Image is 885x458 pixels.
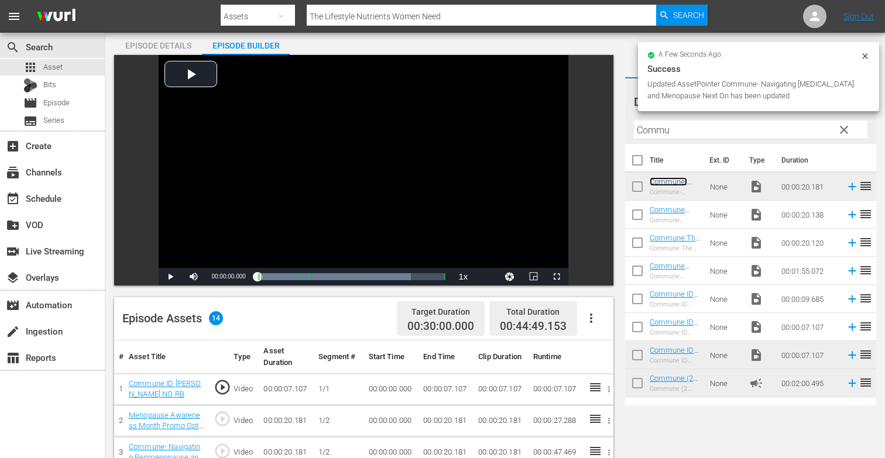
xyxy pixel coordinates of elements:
div: Episode Assets [122,311,223,325]
div: Commune ID [PERSON_NAME] NO RB [650,357,701,364]
div: Progress Bar [258,273,446,280]
svg: Add to Episode [846,180,859,193]
span: Asset [43,61,63,73]
span: reorder [859,207,873,221]
span: Reports [6,351,20,365]
span: 00:00:00.000 [211,273,245,280]
td: None [705,341,745,369]
span: 00:30:00.000 [407,320,474,333]
th: Type [742,144,774,177]
span: 52 [736,91,754,115]
svg: Add to Episode [846,321,859,333]
span: Asset [23,60,37,74]
span: reorder [859,235,873,249]
span: reorder [859,263,873,277]
span: reorder [859,376,873,390]
span: play_circle_outline [214,378,231,396]
div: Success [647,62,870,76]
div: Bits [23,78,37,92]
span: Create [6,139,20,153]
span: play_circle_outline [214,410,231,428]
th: Asset Title [124,340,209,374]
a: Sign Out [843,12,874,21]
td: 00:00:07.107 [419,373,474,405]
td: 00:00:07.107 [474,373,529,405]
td: 00:00:07.090 [777,397,841,425]
button: Search [656,5,708,26]
td: 1/2 [314,405,363,436]
span: menu [7,9,21,23]
span: clear [837,123,851,137]
th: Duration [774,144,845,177]
div: Default Workspace [634,85,857,118]
span: Series [43,115,64,126]
th: Start Time [364,340,419,374]
div: Commune Luminescence Next On [650,216,701,224]
span: Workspaces [625,63,713,77]
div: Total Duration [500,304,567,320]
a: Commune ID [PERSON_NAME] NO RB [650,346,700,372]
span: Series [23,114,37,128]
span: Video [749,180,763,194]
span: Overlays [6,271,20,285]
th: Segment # [314,340,363,374]
span: Ingestion [6,325,20,339]
span: Video [749,292,763,306]
th: # [114,340,124,374]
span: Video [749,320,763,334]
span: Automation [6,298,20,312]
span: a few seconds ago [658,50,721,60]
td: 1 [114,373,124,405]
td: None [705,229,745,257]
button: Fullscreen [545,268,568,285]
button: Mute [182,268,205,285]
td: 00:00:20.120 [777,229,841,257]
th: Runtime [529,340,584,374]
th: Asset Duration [259,340,314,374]
svg: Add to Episode [846,236,859,249]
a: Menopause Awareness Month Promo Option 2 [129,411,204,441]
div: Commune Course Sizzle 2025 No RB V2 [650,273,701,280]
a: Commune ID Purple NO RB [650,318,698,335]
a: Commune Course Sizzle 2025 No RB V2 [650,261,699,288]
button: Play [159,268,182,285]
th: End Time [419,340,474,374]
td: None [705,369,745,397]
td: 00:00:20.181 [777,173,841,201]
div: Commune ID Purple NO RB [650,329,701,336]
svg: Add to Episode [846,349,859,361]
td: 00:00:07.107 [777,313,841,341]
div: Commune ID Blue NO RB [650,301,701,308]
td: Video [229,373,259,405]
td: None [705,285,745,313]
svg: Add to Episode [846,377,859,390]
th: Type [229,340,259,374]
span: Episode [43,97,70,109]
button: Episode Builder [202,32,290,55]
div: Commune The Truth About Supplements Next On [650,245,701,252]
td: None [705,257,745,285]
span: VOD [6,218,20,232]
a: Commune ID [PERSON_NAME] NO RB [129,379,201,399]
svg: Add to Episode [846,292,859,305]
td: 00:00:20.181 [419,405,474,436]
span: Search [6,40,20,54]
span: Bits [43,79,56,91]
td: 00:01:55.072 [777,257,841,285]
span: reorder [859,291,873,305]
span: Video [749,348,763,362]
a: Commune Luminescence Next On [650,205,699,232]
span: Video [749,264,763,278]
div: Updated AssetPointer Commune- Navigating [MEDICAL_DATA] and Menopause Next On has been updated [647,78,857,102]
button: clear [834,120,853,139]
td: None [705,173,745,201]
span: Video [749,236,763,250]
img: ans4CAIJ8jUAAAAAAAAAAAAAAAAAAAAAAAAgQb4GAAAAAAAAAAAAAAAAAAAAAAAAJMjXAAAAAAAAAAAAAAAAAAAAAAAAgAT5G... [28,3,84,30]
th: Clip Duration [474,340,529,374]
span: Search [673,5,704,26]
td: None [705,397,745,425]
td: 00:00:07.107 [529,373,584,405]
a: Commune (2 minute ad break)- Breath [650,374,698,400]
svg: Add to Episode [846,264,859,277]
td: 00:02:00.495 [777,369,841,397]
